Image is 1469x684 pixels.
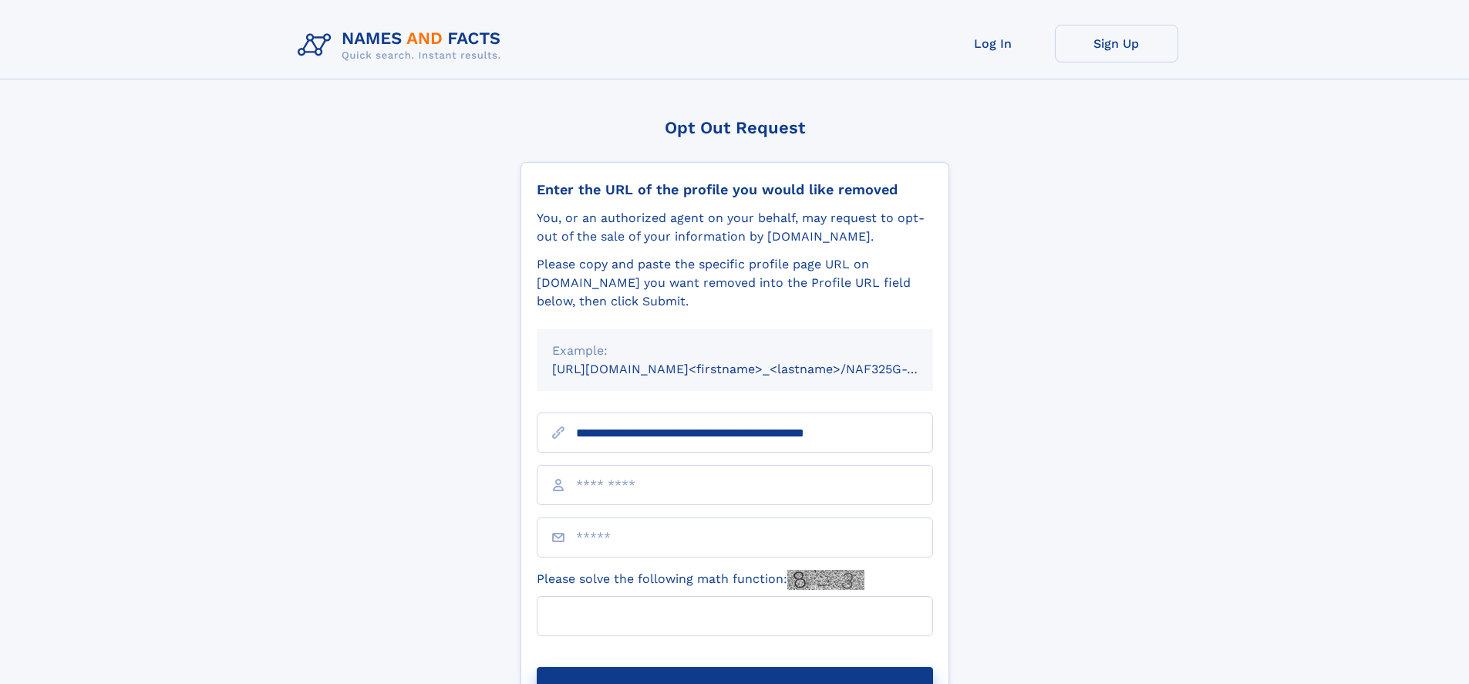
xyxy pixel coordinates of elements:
div: Example: [552,342,918,360]
small: [URL][DOMAIN_NAME]<firstname>_<lastname>/NAF325G-xxxxxxxx [552,362,962,376]
label: Please solve the following math function: [537,570,864,590]
a: Log In [932,25,1055,62]
div: Please copy and paste the specific profile page URL on [DOMAIN_NAME] you want removed into the Pr... [537,255,933,311]
a: Sign Up [1055,25,1178,62]
div: You, or an authorized agent on your behalf, may request to opt-out of the sale of your informatio... [537,209,933,246]
img: Logo Names and Facts [291,25,514,66]
div: Opt Out Request [521,118,949,137]
div: Enter the URL of the profile you would like removed [537,181,933,198]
